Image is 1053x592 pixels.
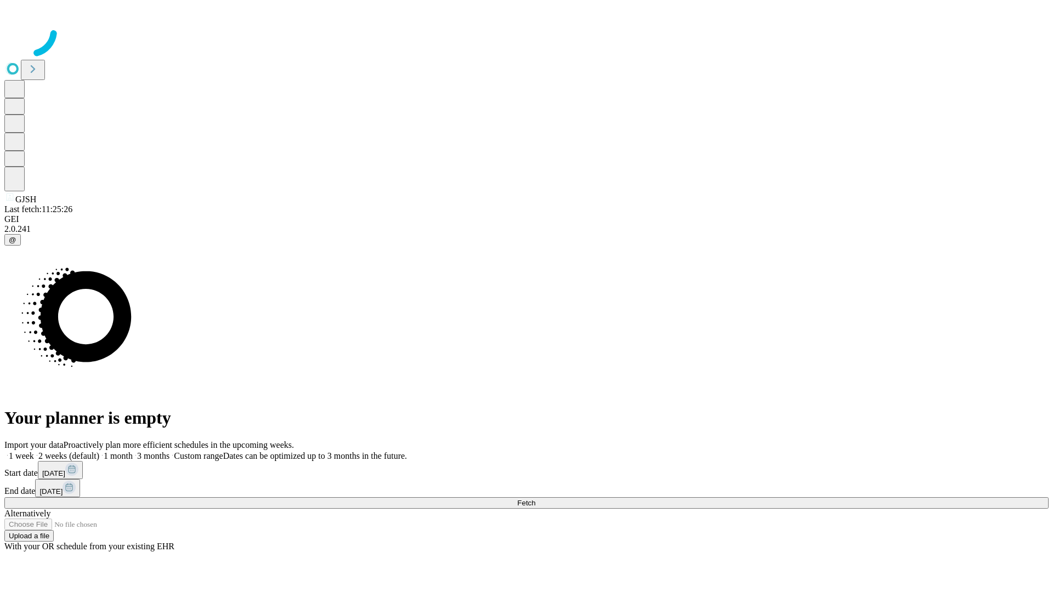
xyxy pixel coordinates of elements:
[4,224,1049,234] div: 2.0.241
[4,461,1049,479] div: Start date
[42,469,65,477] span: [DATE]
[15,195,36,204] span: GJSH
[4,530,54,542] button: Upload a file
[39,487,63,496] span: [DATE]
[38,461,83,479] button: [DATE]
[4,204,72,214] span: Last fetch: 11:25:26
[9,451,34,460] span: 1 week
[64,440,294,449] span: Proactively plan more efficient schedules in the upcoming weeks.
[4,214,1049,224] div: GEI
[4,542,174,551] span: With your OR schedule from your existing EHR
[174,451,223,460] span: Custom range
[4,497,1049,509] button: Fetch
[137,451,169,460] span: 3 months
[223,451,407,460] span: Dates can be optimized up to 3 months in the future.
[4,440,64,449] span: Import your data
[4,479,1049,497] div: End date
[9,236,16,244] span: @
[4,234,21,246] button: @
[35,479,80,497] button: [DATE]
[517,499,535,507] span: Fetch
[4,509,50,518] span: Alternatively
[38,451,99,460] span: 2 weeks (default)
[104,451,133,460] span: 1 month
[4,408,1049,428] h1: Your planner is empty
